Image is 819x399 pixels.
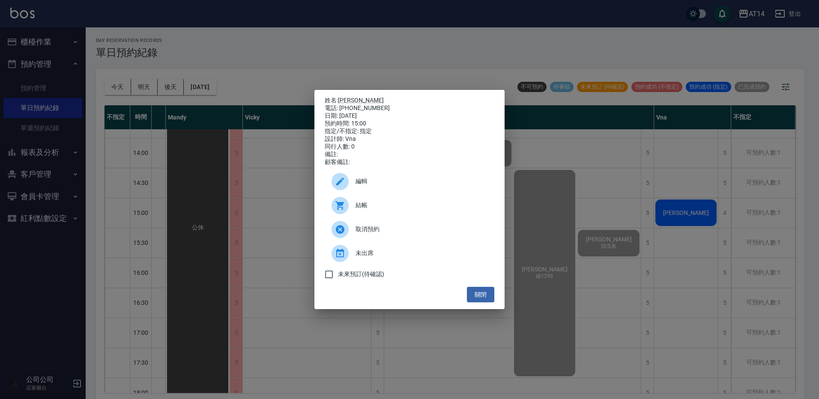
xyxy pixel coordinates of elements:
[356,249,487,258] span: 未出席
[325,170,494,194] div: 編輯
[325,135,494,143] div: 設計師: Vna
[325,143,494,151] div: 同行人數: 0
[325,151,494,158] div: 備註:
[356,201,487,210] span: 結帳
[325,128,494,135] div: 指定/不指定: 指定
[325,158,494,166] div: 顧客備註:
[325,104,494,112] div: 電話: [PHONE_NUMBER]
[325,112,494,120] div: 日期: [DATE]
[356,225,487,234] span: 取消預約
[325,194,494,217] a: 結帳
[325,241,494,265] div: 未出席
[325,97,494,104] p: 姓名:
[338,270,384,279] span: 未來預訂(待確認)
[325,120,494,128] div: 預約時間: 15:00
[338,97,384,104] a: [PERSON_NAME]
[325,217,494,241] div: 取消預約
[356,177,487,186] span: 編輯
[467,287,494,303] button: 關閉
